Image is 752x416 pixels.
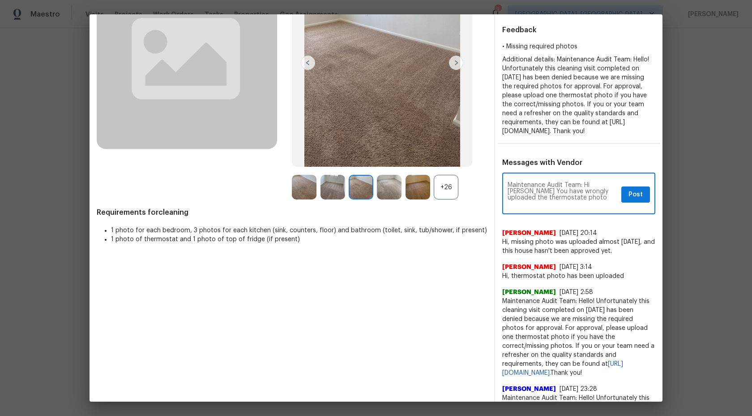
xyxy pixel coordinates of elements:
span: Messages with Vendor [502,159,582,166]
li: 1 photo of thermostat and 1 photo of top of fridge (if present) [111,235,487,244]
div: +26 [434,175,458,199]
span: Feedback [502,26,537,34]
span: [DATE] 2:58 [560,289,593,295]
span: [DATE] 20:14 [560,230,597,236]
span: [PERSON_NAME] [502,263,556,272]
span: Requirements for cleaning [97,208,487,217]
span: [PERSON_NAME] [502,288,556,297]
span: Hi, thermostat photo has been uploaded [502,272,655,281]
span: Post [628,189,643,200]
span: [DATE] 23:28 [560,386,597,392]
span: Maintenance Audit Team: Hello! Unfortunately this cleaning visit completed on [DATE] has been den... [502,297,655,377]
img: right-chevron-button-url [449,56,463,70]
span: [DATE] 3:14 [560,264,592,270]
span: Additional details: Maintenance Audit Team: Hello! Unfortunately this cleaning visit completed on... [502,56,649,134]
span: [PERSON_NAME] [502,385,556,394]
a: [URL][DOMAIN_NAME]. [502,361,623,376]
span: • Missing required photos [502,43,577,50]
textarea: Maintenance Audit Team: Hi [PERSON_NAME] You have wrongly uploaded the thermostate photo [508,182,618,207]
button: Post [621,186,650,203]
li: 1 photo for each bedroom, 3 photos for each kitchen (sink, counters, floor) and bathroom (toilet,... [111,226,487,235]
span: [PERSON_NAME] [502,229,556,238]
img: left-chevron-button-url [301,56,315,70]
span: Hi, missing photo was uploaded almost [DATE], and this house hasn't been approved yet. [502,238,655,256]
